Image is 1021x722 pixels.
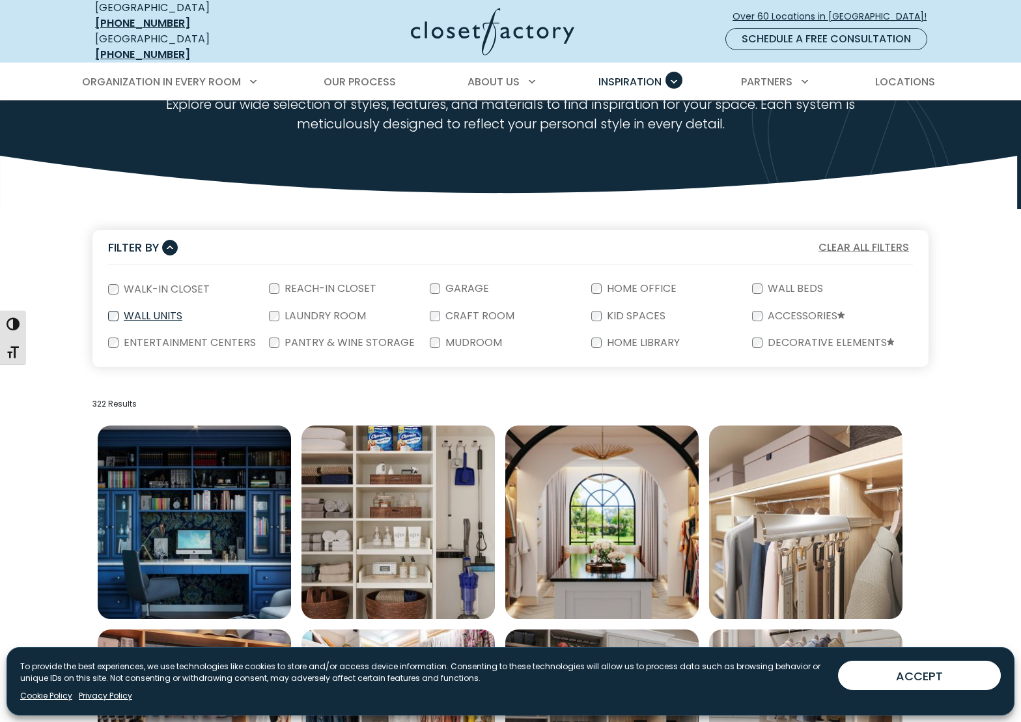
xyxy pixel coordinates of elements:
[602,338,682,348] label: Home Library
[73,64,948,100] nav: Primary Menu
[440,283,492,294] label: Garage
[411,8,574,55] img: Closet Factory Logo
[505,426,699,619] img: Spacious custom walk-in closet with abundant wardrobe space, center island storage
[725,28,927,50] a: Schedule a Free Consultation
[709,426,902,619] a: Open inspiration gallery to preview enlarged image
[98,426,291,619] img: Custom home office with blue built-ins, glass-front cabinets, adjustable shelving, custom drawer ...
[128,94,893,134] p: Explore our wide selection of styles, features, and materials to find inspiration for your space....
[279,338,417,348] label: Pantry & Wine Storage
[468,74,520,89] span: About Us
[741,74,792,89] span: Partners
[301,426,495,619] a: Open inspiration gallery to preview enlarged image
[279,311,369,321] label: Laundry Room
[324,74,396,89] span: Our Process
[440,311,517,321] label: Craft Room
[119,284,212,295] label: Walk-In Closet
[762,311,848,322] label: Accessories
[108,238,178,257] button: Filter By
[119,311,185,321] label: Wall Units
[602,311,668,321] label: Kid Spaces
[598,74,662,89] span: Inspiration
[119,338,259,348] label: Entertainment Centers
[875,74,935,89] span: Locations
[602,283,679,294] label: Home Office
[79,690,132,702] a: Privacy Policy
[762,283,826,294] label: Wall Beds
[762,338,897,349] label: Decorative Elements
[838,661,1001,690] button: ACCEPT
[95,16,190,31] a: [PHONE_NUMBER]
[733,10,937,23] span: Over 60 Locations in [GEOGRAPHIC_DATA]!
[732,5,938,28] a: Over 60 Locations in [GEOGRAPHIC_DATA]!
[92,398,929,410] p: 322 Results
[815,239,913,256] button: Clear All Filters
[279,283,379,294] label: Reach-In Closet
[95,47,190,62] a: [PHONE_NUMBER]
[440,338,505,348] label: Mudroom
[505,426,699,619] a: Open inspiration gallery to preview enlarged image
[301,426,495,619] img: Organized linen and utility closet featuring rolled towels, labeled baskets, and mounted cleaning...
[95,31,284,63] div: [GEOGRAPHIC_DATA]
[20,661,828,684] p: To provide the best experiences, we use technologies like cookies to store and/or access device i...
[98,426,291,619] a: Open inspiration gallery to preview enlarged image
[82,74,241,89] span: Organization in Every Room
[709,426,902,619] img: Belt rack accessory
[20,690,72,702] a: Cookie Policy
